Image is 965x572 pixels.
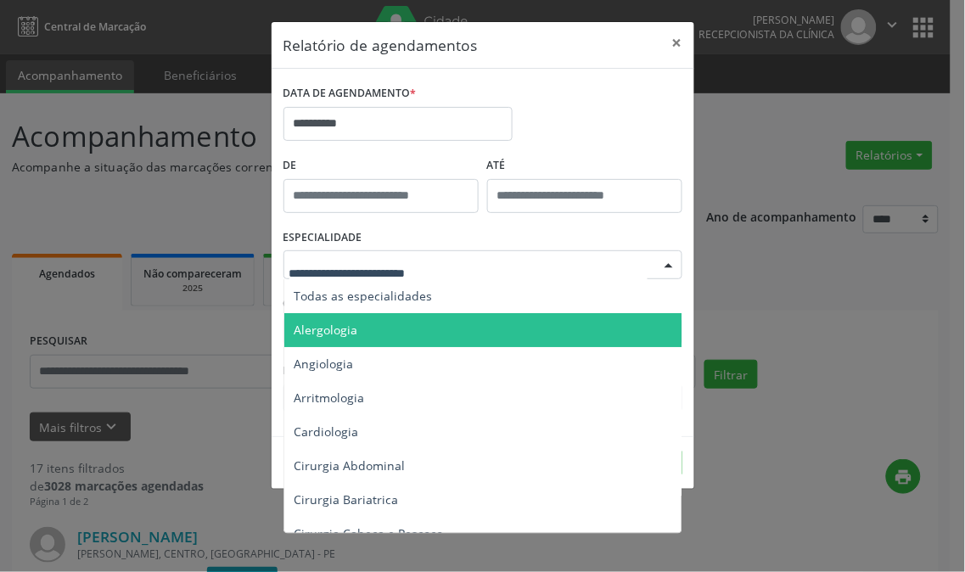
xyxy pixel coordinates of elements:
[295,491,399,508] span: Cirurgia Bariatrica
[295,288,433,304] span: Todas as especialidades
[283,153,479,179] label: De
[295,457,406,474] span: Cirurgia Abdominal
[295,322,358,338] span: Alergologia
[283,34,478,56] h5: Relatório de agendamentos
[660,22,694,64] button: Close
[487,153,682,179] label: ATÉ
[295,423,359,440] span: Cardiologia
[295,525,444,541] span: Cirurgia Cabeça e Pescoço
[283,81,417,107] label: DATA DE AGENDAMENTO
[295,390,365,406] span: Arritmologia
[283,225,362,251] label: ESPECIALIDADE
[295,356,354,372] span: Angiologia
